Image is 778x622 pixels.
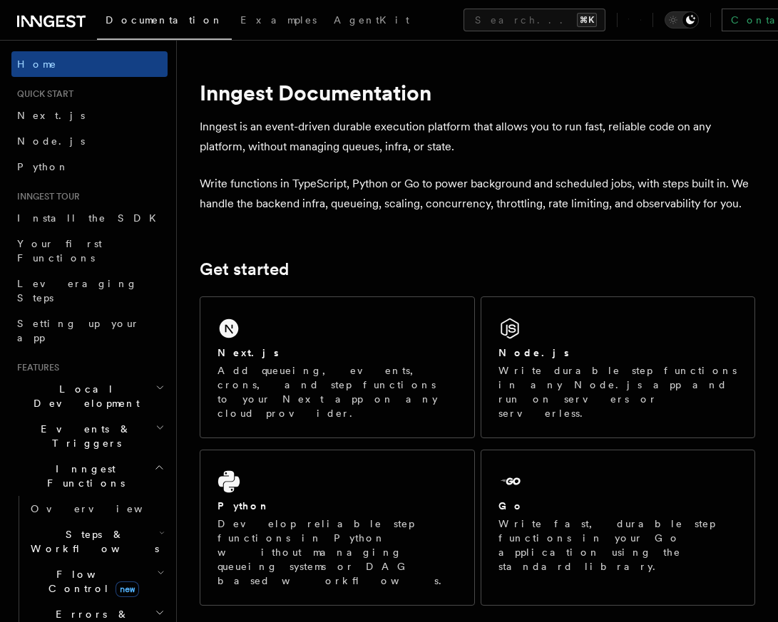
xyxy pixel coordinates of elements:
h1: Inngest Documentation [200,80,755,105]
span: Steps & Workflows [25,527,159,556]
a: Setting up your app [11,311,168,351]
a: Overview [25,496,168,522]
a: Home [11,51,168,77]
h2: Node.js [498,346,569,360]
span: Events & Triggers [11,422,155,450]
span: Leveraging Steps [17,278,138,304]
span: Next.js [17,110,85,121]
a: AgentKit [325,4,418,38]
p: Inngest is an event-driven durable execution platform that allows you to run fast, reliable code ... [200,117,755,157]
span: Inngest tour [11,191,80,202]
span: Examples [240,14,317,26]
span: Flow Control [25,567,157,596]
a: Get started [200,259,289,279]
button: Inngest Functions [11,456,168,496]
button: Events & Triggers [11,416,168,456]
span: Your first Functions [17,238,102,264]
p: Write durable step functions in any Node.js app and run on servers or serverless. [498,363,738,420]
span: Node.js [17,135,85,147]
a: Documentation [97,4,232,40]
p: Add queueing, events, crons, and step functions to your Next app on any cloud provider. [217,363,457,420]
button: Search...⌘K [464,9,605,31]
a: GoWrite fast, durable step functions in your Go application using the standard library. [481,450,756,606]
h2: Python [217,499,270,513]
h2: Next.js [217,346,279,360]
kbd: ⌘K [577,13,597,27]
a: Python [11,154,168,180]
a: Leveraging Steps [11,271,168,311]
a: Node.js [11,128,168,154]
span: Features [11,362,59,373]
span: Python [17,161,69,172]
a: Install the SDK [11,205,168,231]
a: PythonDevelop reliable step functions in Python without managing queueing systems or DAG based wo... [200,450,475,606]
span: Overview [31,503,178,514]
a: Your first Functions [11,231,168,271]
button: Flow Controlnew [25,561,168,601]
span: Inngest Functions [11,462,154,490]
a: Next.jsAdd queueing, events, crons, and step functions to your Next app on any cloud provider. [200,296,475,438]
span: Setting up your app [17,318,140,343]
span: Quick start [11,88,73,100]
span: AgentKit [334,14,409,26]
span: new [116,581,139,597]
span: Documentation [106,14,223,26]
p: Develop reliable step functions in Python without managing queueing systems or DAG based workflows. [217,517,457,588]
button: Local Development [11,376,168,416]
p: Write functions in TypeScript, Python or Go to power background and scheduled jobs, with steps bu... [200,174,755,214]
button: Toggle dark mode [665,11,699,28]
span: Local Development [11,382,155,410]
a: Node.jsWrite durable step functions in any Node.js app and run on servers or serverless. [481,296,756,438]
span: Home [17,57,57,71]
h2: Go [498,499,524,513]
button: Steps & Workflows [25,522,168,561]
p: Write fast, durable step functions in your Go application using the standard library. [498,517,738,574]
a: Next.js [11,103,168,128]
span: Install the SDK [17,212,165,224]
a: Examples [232,4,325,38]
